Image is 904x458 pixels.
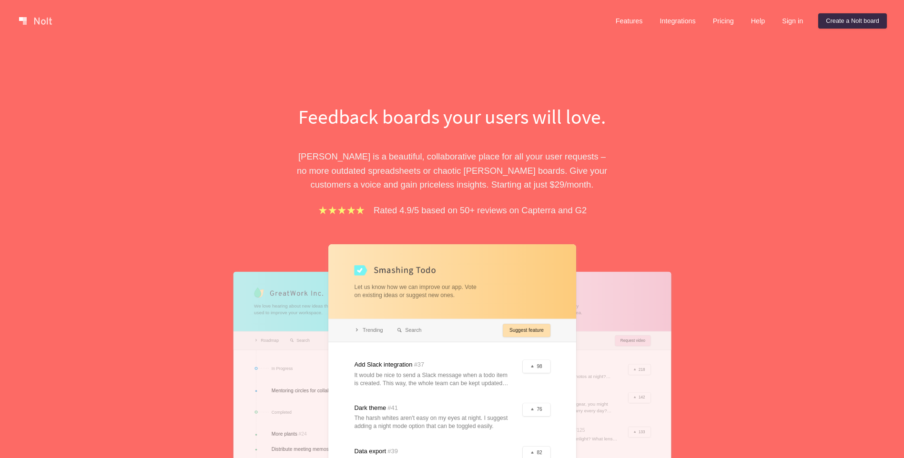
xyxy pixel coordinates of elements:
[608,13,650,29] a: Features
[705,13,741,29] a: Pricing
[288,149,617,191] p: [PERSON_NAME] is a beautiful, collaborative place for all your user requests – no more outdated s...
[317,205,366,216] img: stars.b067e34983.png
[818,13,887,29] a: Create a Nolt board
[374,203,587,217] p: Rated 4.9/5 based on 50+ reviews on Capterra and G2
[743,13,773,29] a: Help
[288,103,617,130] h1: Feedback boards your users will love.
[652,13,703,29] a: Integrations
[774,13,811,29] a: Sign in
